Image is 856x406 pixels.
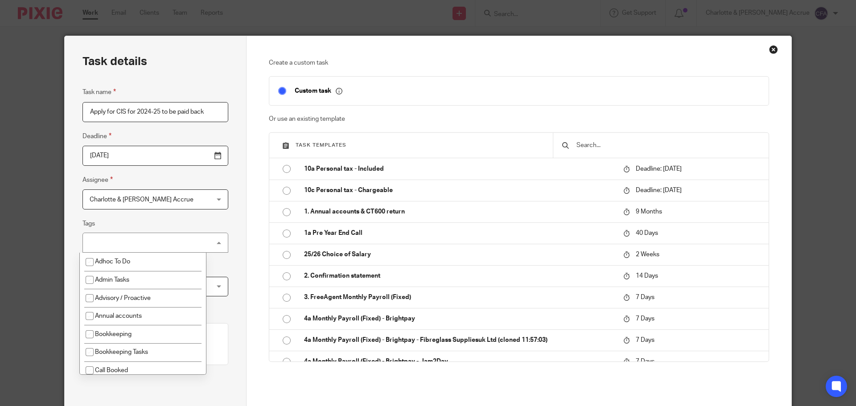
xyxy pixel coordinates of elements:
span: Advisory / Proactive [95,295,151,301]
span: Bookkeeping [95,331,132,337]
h2: Task details [82,54,147,69]
span: 7 Days [636,358,654,365]
p: 2. Confirmation statement [304,271,614,280]
p: 4a Monthly Payroll (Fixed) - Brightpay [304,314,614,323]
p: 4a Monthly Payroll (Fixed) - Brightpay - Jam2Day [304,357,614,366]
p: Custom task [295,87,342,95]
label: Deadline [82,131,111,141]
span: 14 Days [636,273,658,279]
span: 7 Days [636,337,654,343]
input: Task name [82,102,228,122]
p: 4a Monthly Payroll (Fixed) - Brightpay - Fibreglass Suppliesuk Ltd (cloned 11:57:03) [304,336,614,344]
input: Use the arrow keys to pick a date [82,146,228,166]
span: Annual accounts [95,313,142,319]
span: Admin Tasks [95,277,129,283]
p: Or use an existing template [269,115,770,123]
div: Close this dialog window [769,45,778,54]
span: Bookkeeping Tasks [95,349,148,355]
p: Create a custom task [269,58,770,67]
p: 3. FreeAgent Monthly Payroll (Fixed) [304,293,614,302]
label: Task name [82,87,116,97]
span: 9 Months [636,209,662,215]
span: Deadline: [DATE] [636,187,682,193]
p: 1. Annual accounts & CT600 return [304,207,614,216]
span: 2 Weeks [636,251,659,258]
span: 7 Days [636,294,654,300]
label: Assignee [82,175,113,185]
label: Tags [82,219,95,228]
span: Deadline: [DATE] [636,166,682,172]
span: 7 Days [636,316,654,322]
p: 10c Personal tax - Chargeable [304,186,614,195]
span: Task templates [296,143,346,148]
input: Search... [576,140,760,150]
span: Charlotte & [PERSON_NAME] Accrue [90,197,193,203]
span: Adhoc To Do [95,258,130,265]
span: 40 Days [636,230,658,236]
p: 25/26 Choice of Salary [304,250,614,259]
span: Call Booked [95,367,128,373]
p: 1a Pre Year End Call [304,229,614,238]
p: 10a Personal tax - Included [304,164,614,173]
